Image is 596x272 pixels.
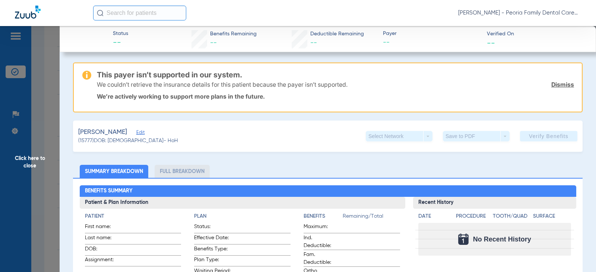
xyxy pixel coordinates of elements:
[85,256,121,266] span: Assignment:
[383,38,480,47] span: --
[194,212,291,220] h4: Plan
[97,81,348,88] p: We couldn’t retrieve the insurance details for this patient because the payer isn’t supported.
[456,212,490,220] h4: Procedure
[194,223,231,233] span: Status:
[418,212,450,220] h4: Date
[304,212,343,220] h4: Benefits
[493,212,530,223] app-breakdown-title: Tooth/Quad
[85,223,121,233] span: First name:
[136,130,143,137] span: Edit
[85,245,121,255] span: DOB:
[85,234,121,244] span: Last name:
[310,39,317,46] span: --
[343,212,400,223] span: Remaining/Total
[82,71,91,80] img: warning-icon
[456,212,490,223] app-breakdown-title: Procedure
[93,6,186,20] input: Search for patients
[210,39,217,46] span: --
[304,212,343,223] app-breakdown-title: Benefits
[413,197,576,209] h3: Recent History
[113,30,128,38] span: Status
[493,212,530,220] h4: Tooth/Quad
[155,165,210,178] li: Full Breakdown
[78,128,127,137] span: [PERSON_NAME]
[383,30,480,38] span: Payer
[113,38,128,48] span: --
[418,212,450,223] app-breakdown-title: Date
[194,245,231,255] span: Benefits Type:
[473,236,531,243] span: No Recent History
[304,234,340,250] span: Ind. Deductible:
[194,256,231,266] span: Plan Type:
[97,93,574,100] p: We’re actively working to support more plans in the future.
[80,197,406,209] h3: Patient & Plan Information
[97,10,104,16] img: Search Icon
[310,30,364,38] span: Deductible Remaining
[210,30,257,38] span: Benefits Remaining
[551,81,574,88] a: Dismiss
[304,251,340,266] span: Fam. Deductible:
[15,6,41,19] img: Zuub Logo
[194,234,231,244] span: Effective Date:
[304,223,340,233] span: Maximum:
[80,185,576,197] h2: Benefits Summary
[487,39,495,47] span: --
[458,234,469,245] img: Calendar
[458,9,581,17] span: [PERSON_NAME] - Peoria Family Dental Care
[85,212,181,220] h4: Patient
[80,165,148,178] li: Summary Breakdown
[97,71,574,79] h3: This payer isn’t supported in our system.
[533,212,571,223] app-breakdown-title: Surface
[78,137,178,145] span: (15777) DOB: [DEMOGRAPHIC_DATA] - HoH
[533,212,571,220] h4: Surface
[487,30,584,38] span: Verified On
